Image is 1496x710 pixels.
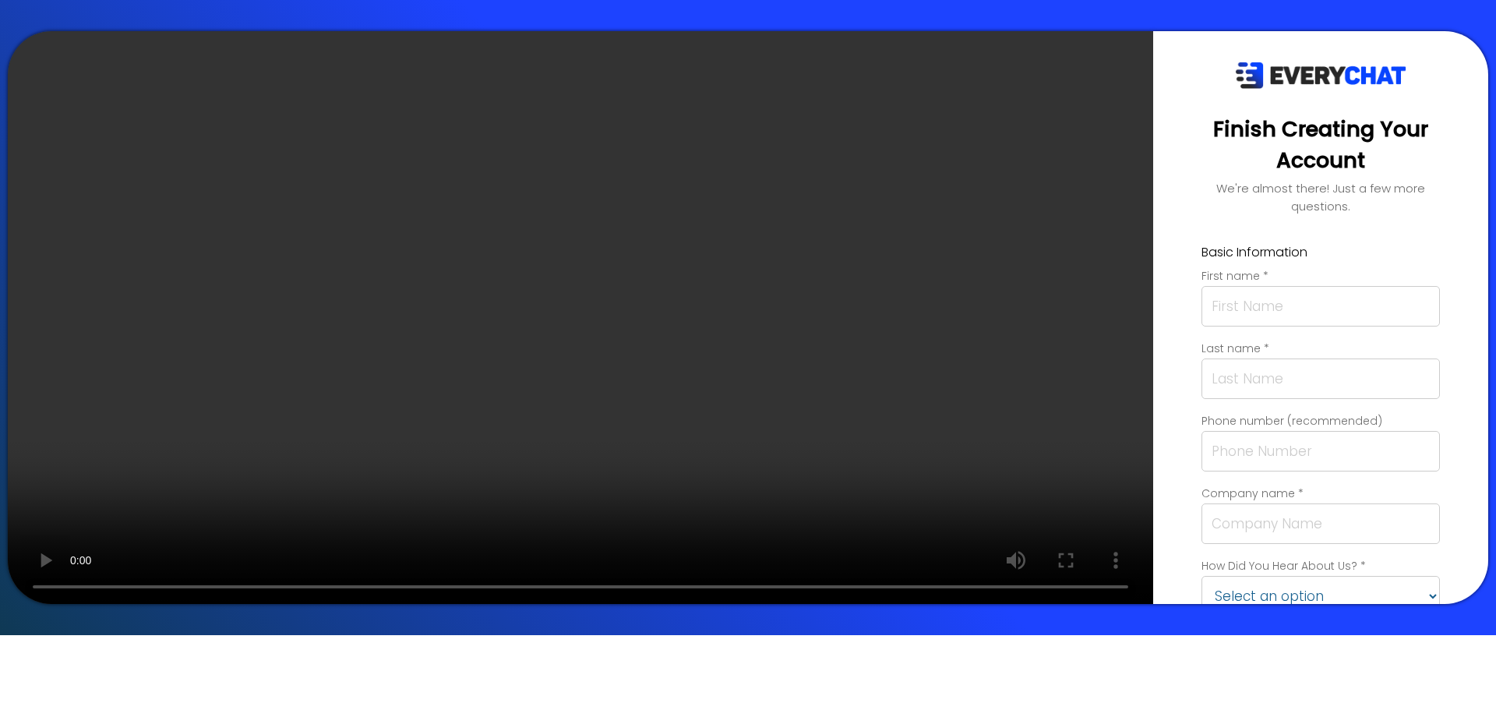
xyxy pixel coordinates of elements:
input: Company Name [1201,503,1440,544]
label: Basic Information [1201,242,1307,262]
input: Last Name [1201,359,1440,399]
label: Last name * [1201,341,1440,359]
p: How Did You Hear About Us? * [1201,558,1440,576]
label: Phone number (recommended) [1201,413,1440,431]
p: We're almost there! Just a few more questions. [1208,179,1434,215]
input: Phone Number [1201,431,1440,472]
input: First Name [1201,286,1440,327]
img: EveryChat_logo_dark.png [1235,62,1406,89]
h3: Finish Creating Your Account [1208,114,1434,176]
label: First name * [1201,268,1440,286]
label: Company name * [1201,486,1440,503]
